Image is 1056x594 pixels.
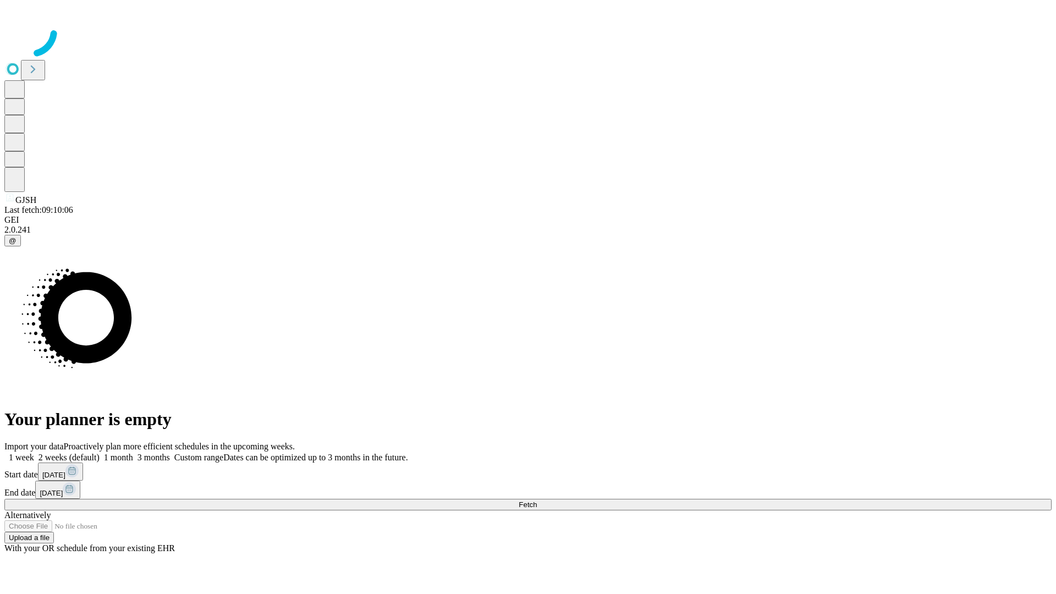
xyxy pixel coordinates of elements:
[38,463,83,481] button: [DATE]
[35,481,80,499] button: [DATE]
[38,453,100,462] span: 2 weeks (default)
[4,463,1052,481] div: Start date
[137,453,170,462] span: 3 months
[4,543,175,553] span: With your OR schedule from your existing EHR
[4,442,64,451] span: Import your data
[64,442,295,451] span: Proactively plan more efficient schedules in the upcoming weeks.
[4,215,1052,225] div: GEI
[15,195,36,205] span: GJSH
[104,453,133,462] span: 1 month
[40,489,63,497] span: [DATE]
[519,501,537,509] span: Fetch
[9,453,34,462] span: 1 week
[174,453,223,462] span: Custom range
[4,409,1052,430] h1: Your planner is empty
[223,453,408,462] span: Dates can be optimized up to 3 months in the future.
[4,225,1052,235] div: 2.0.241
[42,471,65,479] span: [DATE]
[9,237,16,245] span: @
[4,481,1052,499] div: End date
[4,499,1052,510] button: Fetch
[4,532,54,543] button: Upload a file
[4,235,21,246] button: @
[4,205,73,215] span: Last fetch: 09:10:06
[4,510,51,520] span: Alternatively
